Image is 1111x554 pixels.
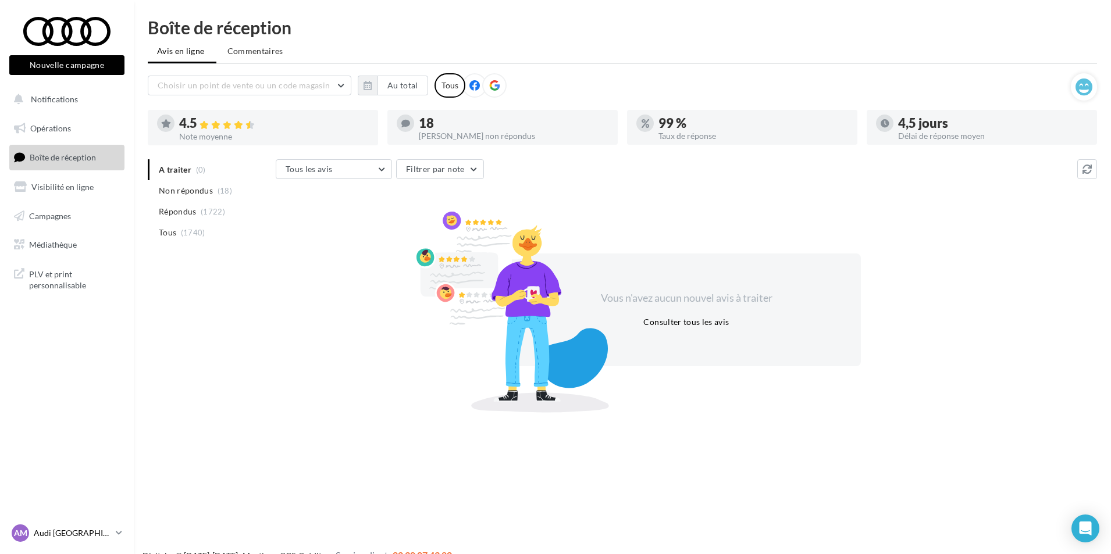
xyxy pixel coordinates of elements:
[179,133,369,141] div: Note moyenne
[31,182,94,192] span: Visibilité en ligne
[31,94,78,104] span: Notifications
[276,159,392,179] button: Tous les avis
[7,116,127,141] a: Opérations
[29,266,120,291] span: PLV et print personnalisable
[159,227,176,238] span: Tous
[159,185,213,196] span: Non répondus
[179,117,369,130] div: 4.5
[7,262,127,296] a: PLV et print personnalisable
[227,46,283,56] span: Commentaires
[7,145,127,170] a: Boîte de réception
[148,19,1097,36] div: Boîte de réception
[658,117,848,130] div: 99 %
[435,73,465,98] div: Tous
[1071,514,1099,542] div: Open Intercom Messenger
[639,315,733,329] button: Consulter tous les avis
[9,55,124,75] button: Nouvelle campagne
[898,132,1088,140] div: Délai de réponse moyen
[658,132,848,140] div: Taux de réponse
[7,87,122,112] button: Notifications
[30,123,71,133] span: Opérations
[358,76,428,95] button: Au total
[286,164,333,174] span: Tous les avis
[898,117,1088,130] div: 4,5 jours
[181,228,205,237] span: (1740)
[7,204,127,228] a: Campagnes
[148,76,351,95] button: Choisir un point de vente ou un code magasin
[218,186,232,195] span: (18)
[378,76,428,95] button: Au total
[159,206,197,217] span: Répondus
[158,80,330,90] span: Choisir un point de vente ou un code magasin
[29,210,71,220] span: Campagnes
[396,159,484,179] button: Filtrer par note
[201,207,225,216] span: (1722)
[9,522,124,544] a: AM Audi [GEOGRAPHIC_DATA]
[419,132,608,140] div: [PERSON_NAME] non répondus
[419,117,608,130] div: 18
[30,152,96,162] span: Boîte de réception
[7,233,127,257] a: Médiathèque
[7,175,127,199] a: Visibilité en ligne
[29,240,77,249] span: Médiathèque
[586,291,786,306] div: Vous n'avez aucun nouvel avis à traiter
[14,527,27,539] span: AM
[34,527,111,539] p: Audi [GEOGRAPHIC_DATA]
